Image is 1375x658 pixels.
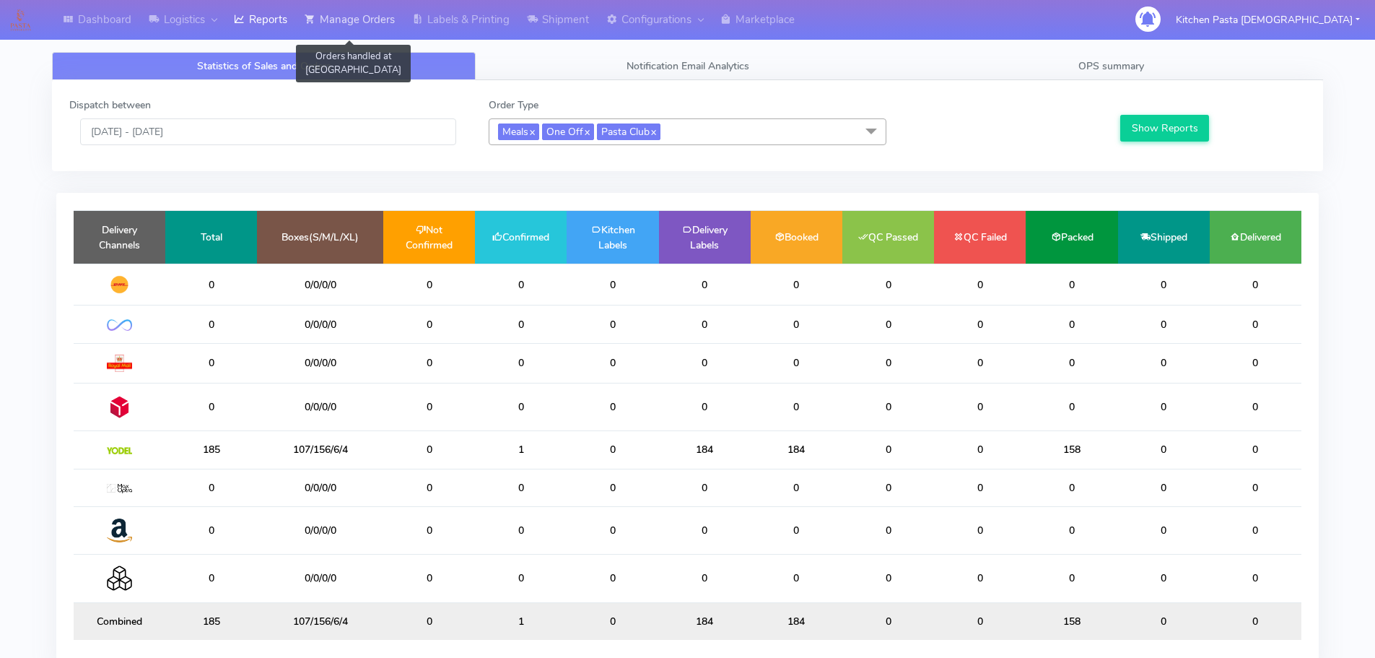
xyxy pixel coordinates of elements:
[842,431,934,469] td: 0
[751,506,842,554] td: 0
[257,602,383,640] td: 107/156/6/4
[1118,306,1210,343] td: 0
[1210,343,1301,383] td: 0
[842,343,934,383] td: 0
[74,211,165,264] td: Delivery Channels
[1118,506,1210,554] td: 0
[842,555,934,602] td: 0
[1210,306,1301,343] td: 0
[1026,602,1117,640] td: 158
[1118,264,1210,306] td: 0
[257,506,383,554] td: 0/0/0/0
[1026,306,1117,343] td: 0
[567,469,658,506] td: 0
[567,506,658,554] td: 0
[751,343,842,383] td: 0
[934,383,1026,430] td: 0
[751,306,842,343] td: 0
[165,469,257,506] td: 0
[659,506,751,554] td: 0
[383,431,475,469] td: 0
[842,469,934,506] td: 0
[934,264,1026,306] td: 0
[659,306,751,343] td: 0
[383,211,475,264] td: Not Confirmed
[1026,264,1117,306] td: 0
[74,602,165,640] td: Combined
[542,124,594,140] span: One Off
[257,469,383,506] td: 0/0/0/0
[475,306,567,343] td: 0
[1210,431,1301,469] td: 0
[842,383,934,430] td: 0
[257,343,383,383] td: 0/0/0/0
[659,343,751,383] td: 0
[567,343,658,383] td: 0
[751,469,842,506] td: 0
[383,602,475,640] td: 0
[567,264,658,306] td: 0
[842,264,934,306] td: 0
[567,555,658,602] td: 0
[659,602,751,640] td: 184
[1118,469,1210,506] td: 0
[659,469,751,506] td: 0
[475,211,567,264] td: Confirmed
[659,431,751,469] td: 184
[567,211,658,264] td: Kitchen Labels
[257,306,383,343] td: 0/0/0/0
[475,469,567,506] td: 0
[383,383,475,430] td: 0
[383,506,475,554] td: 0
[1078,59,1144,73] span: OPS summary
[934,602,1026,640] td: 0
[475,343,567,383] td: 0
[80,118,456,145] input: Pick the Daterange
[650,124,656,139] a: x
[1118,211,1210,264] td: Shipped
[107,355,132,372] img: Royal Mail
[383,469,475,506] td: 0
[842,602,934,640] td: 0
[934,555,1026,602] td: 0
[257,431,383,469] td: 107/156/6/4
[498,124,539,140] span: Meals
[751,602,842,640] td: 184
[934,469,1026,506] td: 0
[165,211,257,264] td: Total
[1026,383,1117,430] td: 0
[69,98,151,113] label: Dispatch between
[1210,264,1301,306] td: 0
[1210,555,1301,602] td: 0
[934,211,1026,264] td: QC Failed
[165,383,257,430] td: 0
[52,52,1323,80] ul: Tabs
[1118,555,1210,602] td: 0
[934,431,1026,469] td: 0
[107,518,132,543] img: Amazon
[751,264,842,306] td: 0
[475,431,567,469] td: 1
[1026,343,1117,383] td: 0
[567,306,658,343] td: 0
[1026,506,1117,554] td: 0
[1165,5,1371,35] button: Kitchen Pasta [DEMOGRAPHIC_DATA]
[1026,431,1117,469] td: 158
[383,264,475,306] td: 0
[1210,602,1301,640] td: 0
[627,59,749,73] span: Notification Email Analytics
[475,383,567,430] td: 0
[934,306,1026,343] td: 0
[1118,343,1210,383] td: 0
[383,343,475,383] td: 0
[1026,211,1117,264] td: Packed
[583,124,590,139] a: x
[567,602,658,640] td: 0
[842,506,934,554] td: 0
[751,431,842,469] td: 184
[197,59,331,73] span: Statistics of Sales and Orders
[107,319,132,332] img: OnFleet
[165,264,257,306] td: 0
[257,555,383,602] td: 0/0/0/0
[659,211,751,264] td: Delivery Labels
